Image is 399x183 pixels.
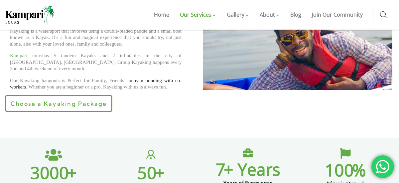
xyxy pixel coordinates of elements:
span: Our Services [180,11,211,18]
img: Home [5,6,55,24]
span: Blog [290,11,301,18]
span: % [352,159,366,181]
span: Join Our Community [312,11,363,18]
div: 'Book [371,155,394,178]
span: Choose a Kayaking Package [11,100,107,106]
span: + Years [224,158,280,181]
span: Home [154,11,169,18]
span: About [260,11,275,18]
img: Kayaking in Lagos [203,2,392,90]
p: Our Kayaking hangouts is Perfect for Family, Friends and . ​Whether you are a beginner or a pro, ... [10,78,182,91]
span: 100 [325,159,354,181]
span: Gallery [227,11,244,18]
p: Kayaking is a watersport that involves using a double-bladed paddle and a small boat known as a K... [10,28,182,48]
a: Choose a Kayaking Package [5,95,112,112]
span: 7 [216,158,225,181]
p: has 5 tandem Kayaks and 2 inflatables in the city of [GEOGRAPHIC_DATA], [GEOGRAPHIC_DATA]. Group ... [10,53,182,72]
a: Kampari tours [10,53,42,58]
